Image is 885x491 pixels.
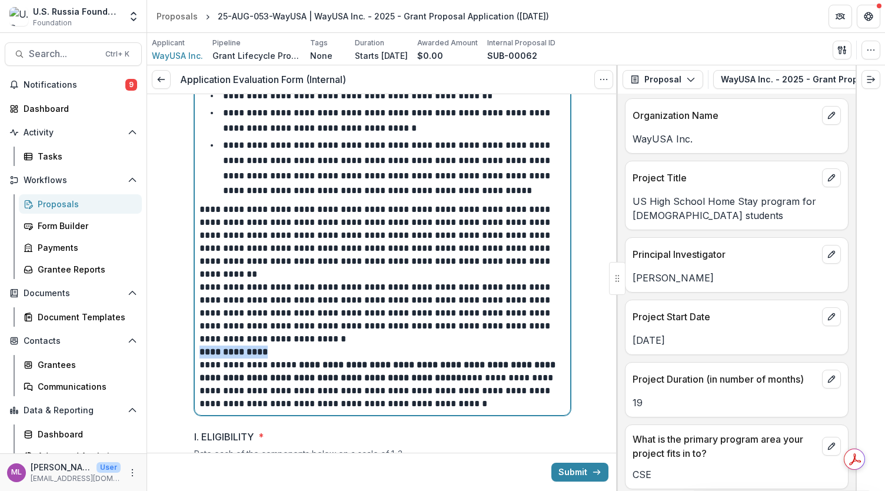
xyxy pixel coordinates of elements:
[11,469,22,476] div: Maria Lvova
[19,307,142,327] a: Document Templates
[38,220,132,232] div: Form Builder
[310,38,328,48] p: Tags
[19,194,142,214] a: Proposals
[822,245,841,264] button: edit
[5,284,142,303] button: Open Documents
[19,238,142,257] a: Payments
[633,171,817,185] p: Project Title
[29,48,98,59] span: Search...
[152,8,202,25] a: Proposals
[594,70,613,89] button: Options
[24,406,123,416] span: Data & Reporting
[38,150,132,162] div: Tasks
[24,336,123,346] span: Contacts
[822,106,841,125] button: edit
[857,5,880,28] button: Get Help
[5,99,142,118] a: Dashboard
[125,466,139,480] button: More
[633,132,841,146] p: WayUSA Inc.
[355,49,408,62] p: Starts [DATE]
[24,128,123,138] span: Activity
[103,48,132,61] div: Ctrl + K
[38,241,132,254] div: Payments
[24,288,123,298] span: Documents
[822,168,841,187] button: edit
[152,8,554,25] nav: breadcrumb
[19,216,142,235] a: Form Builder
[822,370,841,389] button: edit
[19,147,142,166] a: Tasks
[38,359,132,371] div: Grantees
[24,80,125,90] span: Notifications
[24,175,123,185] span: Workflows
[417,38,478,48] p: Awarded Amount
[125,79,137,91] span: 9
[623,70,703,89] button: Proposal
[157,10,198,22] div: Proposals
[633,372,817,386] p: Project Duration (in number of months)
[551,463,608,482] button: Submit
[822,307,841,326] button: edit
[212,49,301,62] p: Grant Lifecycle Process
[31,473,121,484] p: [EMAIL_ADDRESS][DOMAIN_NAME]
[38,263,132,276] div: Grantee Reports
[194,449,571,473] div: Rate each of the components below on a scale of 1-3. 1 = low, 2 = medium, 3 = high
[5,123,142,142] button: Open Activity
[19,260,142,279] a: Grantee Reports
[97,462,121,473] p: User
[33,5,121,18] div: U.S. Russia Foundation
[19,446,142,466] a: Advanced Analytics
[487,38,555,48] p: Internal Proposal ID
[487,49,537,62] p: SUB-00062
[38,380,132,393] div: Communications
[24,102,132,115] div: Dashboard
[152,49,203,62] a: WayUSA Inc.
[633,396,841,410] p: 19
[212,38,241,48] p: Pipeline
[9,7,28,26] img: U.S. Russia Foundation
[218,10,549,22] div: 25-AUG-053-WayUSA | WayUSA Inc. - 2025 - Grant Proposal Application ([DATE])
[633,194,841,223] p: US High School Home Stay program for [DEMOGRAPHIC_DATA] students
[5,331,142,350] button: Open Contacts
[194,430,254,444] p: I. ELIGIBILITY
[861,70,880,89] button: Expand right
[633,108,817,122] p: Organization Name
[633,432,817,460] p: What is the primary program area your project fits in to?
[38,428,132,440] div: Dashboard
[38,450,132,462] div: Advanced Analytics
[633,333,841,347] p: [DATE]
[38,311,132,323] div: Document Templates
[19,355,142,374] a: Grantees
[19,424,142,444] a: Dashboard
[633,467,841,482] p: CSE
[5,171,142,190] button: Open Workflows
[5,42,142,66] button: Search...
[829,5,852,28] button: Partners
[38,198,132,210] div: Proposals
[310,49,332,62] p: None
[5,401,142,420] button: Open Data & Reporting
[633,310,817,324] p: Project Start Date
[31,461,92,473] p: [PERSON_NAME]
[125,5,142,28] button: Open entity switcher
[633,247,817,261] p: Principal Investigator
[355,38,384,48] p: Duration
[180,74,346,85] h3: Application Evaluation Form (Internal)
[633,271,841,285] p: [PERSON_NAME]
[822,437,841,456] button: edit
[33,18,72,28] span: Foundation
[417,49,443,62] p: $0.00
[152,38,185,48] p: Applicant
[5,75,142,94] button: Notifications9
[19,377,142,396] a: Communications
